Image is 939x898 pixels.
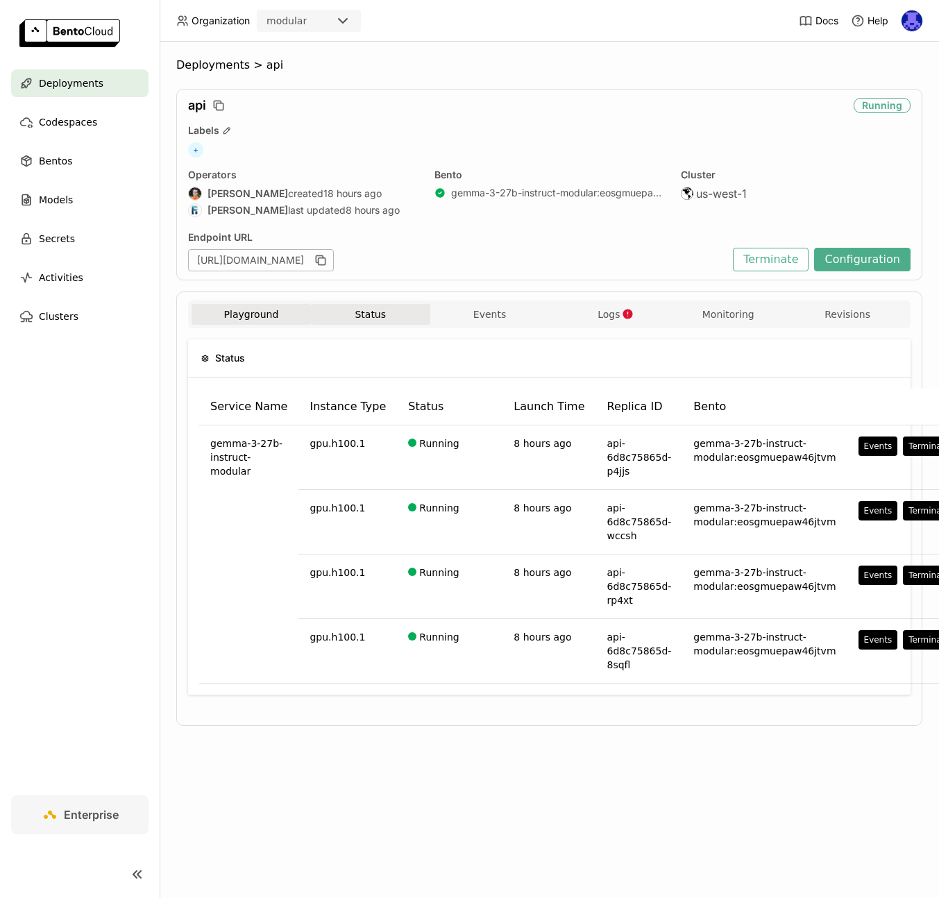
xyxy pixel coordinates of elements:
span: Models [39,192,73,208]
td: Running [397,490,502,554]
button: Events [858,630,898,650]
td: gpu.h100.1 [298,490,397,554]
button: Events [858,501,898,520]
div: last updated [188,203,418,217]
span: > [250,58,267,72]
nav: Breadcrumbs navigation [176,58,922,72]
a: Deployments [11,69,149,97]
td: Running [397,619,502,684]
a: Clusters [11,303,149,330]
div: created [188,187,418,201]
td: api-6d8c75865d-p4jjs [596,425,683,490]
span: 8 hours ago [346,204,400,217]
img: logo [19,19,120,47]
span: Bentos [39,153,72,169]
span: gemma-3-27b-instruct-modular [210,437,287,478]
a: Docs [799,14,838,28]
a: gemma-3-27b-instruct-modular:eosgmuepaw46jtvm [451,187,664,199]
button: Status [311,304,430,325]
td: Running [397,425,502,490]
span: 8 hours ago [514,632,571,643]
th: Launch Time [502,389,595,425]
button: Revisions [788,304,907,325]
span: Secrets [39,230,75,247]
th: Replica ID [596,389,683,425]
span: api [188,98,206,113]
td: api-6d8c75865d-rp4xt [596,554,683,619]
td: gemma-3-27b-instruct-modular:eosgmuepaw46jtvm [682,425,847,490]
div: Bento [434,169,664,181]
strong: [PERSON_NAME] [208,204,288,217]
a: Models [11,186,149,214]
div: Running [854,98,911,113]
td: Running [397,554,502,619]
td: gemma-3-27b-instruct-modular:eosgmuepaw46jtvm [682,554,847,619]
td: gemma-3-27b-instruct-modular:eosgmuepaw46jtvm [682,619,847,684]
img: Newton Jain [902,10,922,31]
span: Enterprise [64,808,119,822]
div: Endpoint URL [188,231,726,244]
strong: [PERSON_NAME] [208,187,288,200]
a: Codespaces [11,108,149,136]
a: Activities [11,264,149,291]
button: Terminate [733,248,809,271]
span: Clusters [39,308,78,325]
span: 8 hours ago [514,567,571,578]
div: Labels [188,124,911,137]
button: Monitoring [668,304,788,325]
span: api [267,58,283,72]
th: Instance Type [298,389,397,425]
span: Docs [815,15,838,27]
div: Cluster [681,169,911,181]
div: Events [864,441,893,452]
span: Help [868,15,888,27]
td: gemma-3-27b-instruct-modular:eosgmuepaw46jtvm [682,490,847,554]
span: Status [215,350,245,366]
div: Operators [188,169,418,181]
th: Bento [682,389,847,425]
div: Help [851,14,888,28]
span: 8 hours ago [514,438,571,449]
span: 18 hours ago [323,187,382,200]
td: api-6d8c75865d-wccsh [596,490,683,554]
span: 8 hours ago [514,502,571,514]
td: api-6d8c75865d-8sqfl [596,619,683,684]
td: gpu.h100.1 [298,619,397,684]
div: [URL][DOMAIN_NAME] [188,249,334,271]
div: Events [864,634,893,645]
th: Status [397,389,502,425]
button: Events [858,566,898,585]
div: Events [864,570,893,581]
img: Frost Ming [189,204,201,217]
a: Enterprise [11,795,149,834]
a: Bentos [11,147,149,175]
button: Playground [192,304,311,325]
a: Secrets [11,225,149,253]
span: Deployments [176,58,250,72]
span: us-west-1 [696,187,747,201]
button: Configuration [814,248,911,271]
img: Sean Sheng [189,187,201,200]
button: Events [858,437,898,456]
div: Events [864,505,893,516]
td: gpu.h100.1 [298,425,397,490]
input: Selected modular. [308,15,310,28]
span: Deployments [39,75,103,92]
span: Codespaces [39,114,97,130]
span: Logs [598,308,620,321]
span: Organization [192,15,250,27]
span: + [188,142,203,158]
td: gpu.h100.1 [298,554,397,619]
th: Service Name [199,389,298,425]
button: Events [430,304,550,325]
span: Activities [39,269,83,286]
div: modular [267,14,307,28]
